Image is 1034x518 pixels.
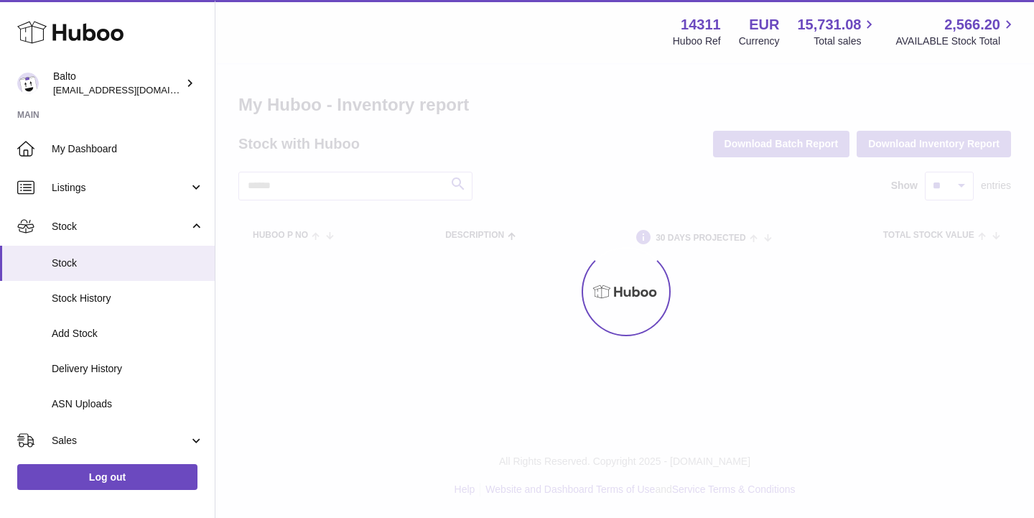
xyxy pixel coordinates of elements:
span: AVAILABLE Stock Total [895,34,1017,48]
div: Huboo Ref [673,34,721,48]
span: Stock [52,256,204,270]
span: ASN Uploads [52,397,204,411]
img: ops@balto.fr [17,73,39,94]
span: Stock History [52,292,204,305]
span: 15,731.08 [797,15,861,34]
span: Add Stock [52,327,204,341]
span: Total sales [814,34,877,48]
a: Log out [17,464,197,490]
span: Delivery History [52,362,204,376]
span: My Dashboard [52,142,204,156]
strong: 14311 [681,15,721,34]
a: 2,566.20 AVAILABLE Stock Total [895,15,1017,48]
span: Stock [52,220,189,233]
span: Listings [52,181,189,195]
span: 2,566.20 [944,15,1000,34]
div: Balto [53,70,182,97]
strong: EUR [749,15,779,34]
a: 15,731.08 Total sales [797,15,877,48]
span: [EMAIL_ADDRESS][DOMAIN_NAME] [53,84,211,96]
span: Sales [52,434,189,448]
div: Currency [739,34,780,48]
